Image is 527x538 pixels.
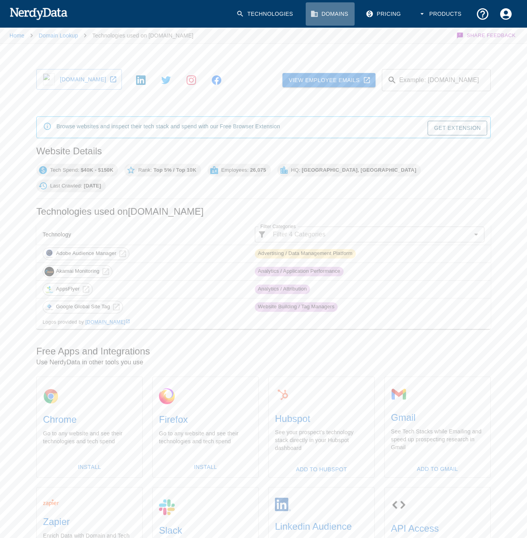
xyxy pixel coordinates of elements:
nav: breadcrumb [9,28,193,43]
b: Top 5% / Top 10K [153,167,196,173]
a: Home [9,32,24,39]
a: [DOMAIN_NAME] [86,319,130,325]
a: Adobe Audience Manager [43,247,129,260]
a: https://instagram.com/chase [179,72,204,88]
input: Filter 4 Categories [270,229,469,240]
span: Employees: [217,166,271,174]
img: Zapier [43,499,59,506]
p: See Tech Stacks while Emailing and speed up prospecting research in Gmail [391,427,484,451]
h5: Linkedin Audience [275,520,368,533]
h5: Zapier [43,516,136,528]
h5: Free Apps and Integrations [36,345,491,358]
button: Account Settings [494,2,518,26]
h5: Gmail [391,411,484,424]
span: Rank: [133,166,201,174]
span: Install [194,462,217,472]
a: Get Extension [428,121,487,135]
span: Install [78,462,101,472]
p: Use NerdyData in other tools you use [36,358,491,367]
th: Technology [36,224,249,245]
img: Linkedin Audience [275,498,291,511]
a: https://www.linkedin.com/company/chase/ [128,72,153,88]
span: Google Global Site Tag [52,303,114,311]
b: $40K - $150K [81,167,114,173]
a: ChromeChromeGo to any website and see their technologies and tech spendInstall [37,377,142,478]
a: https://facebook.com/chase [204,72,229,88]
b: [GEOGRAPHIC_DATA], [GEOGRAPHIC_DATA] [302,167,416,173]
a: chase.com icon[DOMAIN_NAME] [36,69,122,90]
span: Tech Spend: [45,166,118,174]
h2: Technologies used on [DOMAIN_NAME] [36,205,491,218]
h5: Slack [159,524,240,537]
p: Go to any website and see their technologies and tech spend [159,429,252,445]
span: Website Building / Tag Managers [255,303,338,311]
a: Google Global Site Tag [43,301,123,313]
span: Add To Gmail [417,464,458,474]
span: Advertising / Data Management Platform [255,250,356,257]
img: Gmail [391,386,407,402]
h5: Chrome [43,413,136,426]
div: Browse websites and inspect their tech stack and spend with our Free Browser Extension [56,119,280,135]
a: FirefoxFirefoxGo to any website and see their technologies and tech spendInstall [153,377,258,478]
a: HubspotHubspotSee your prospect's technology stack directly in your Hubspot dashboardAdd To Hubspot [269,377,374,478]
span: Adobe Audience Manager [52,250,121,257]
img: Chrome [43,388,59,404]
p: Go to any website and see their technologies and tech spend [43,429,136,445]
a: View Employee Emails [282,73,376,88]
p: See your prospect's technology stack directly in your Hubspot dashboard [275,428,368,452]
h5: API Access [391,522,484,535]
span: Akamai Monitoring [52,268,104,275]
img: API Access [391,497,407,513]
a: Domain Lookup [39,32,78,39]
img: Hubspot [275,386,291,403]
a: GmailGmailSee Tech Stacks while Emailing and speed up prospecting research in GmailAdd To Gmail [385,377,490,478]
a: Domains [306,2,355,26]
span: Logos provided by [43,319,130,325]
a: https://twitter.com/chase [153,72,179,88]
button: Products [413,2,468,26]
a: Akamai Monitoring [43,265,112,278]
button: Open [471,229,482,240]
span: Last Crawled: [45,182,106,190]
h5: Firefox [159,413,252,426]
h5: Hubspot [275,412,368,425]
span: Add To Hubspot [296,465,347,474]
label: Filter Categories [260,223,296,230]
img: chase.com icon [43,73,55,85]
img: Slack [159,499,175,515]
img: Firefox [159,388,175,404]
a: AppsFlyer [43,283,93,296]
a: Technologies [232,2,299,26]
button: Support and Documentation [471,2,494,26]
a: Pricing [361,2,407,26]
img: NerdyData.com [9,6,67,21]
p: Technologies used on [DOMAIN_NAME] [92,32,193,39]
b: [DATE] [84,183,101,189]
h2: Website Details [36,145,491,157]
span: HQ: [286,166,421,174]
b: 26,075 [250,167,266,173]
button: Share Feedback [455,28,518,43]
span: Analytics / Application Performance [255,268,344,275]
span: Analytics / Attribution [255,285,310,293]
span: AppsFlyer [52,285,84,293]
